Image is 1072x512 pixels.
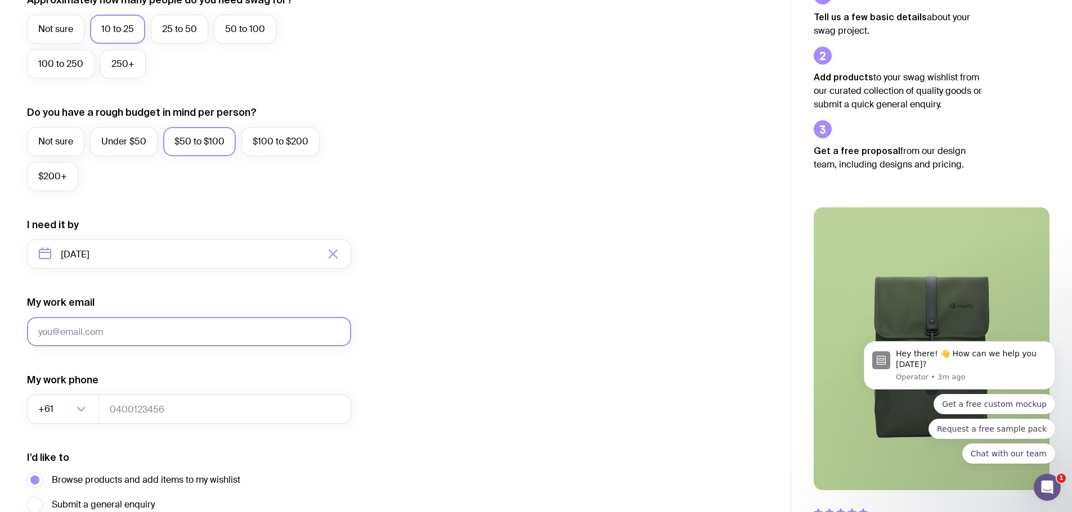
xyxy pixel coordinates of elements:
iframe: Intercom live chat [1034,474,1061,501]
span: Submit a general enquiry [52,498,155,511]
span: 1 [1057,474,1066,483]
input: Search for option [56,395,73,424]
label: Do you have a rough budget in mind per person? [27,106,257,119]
label: $50 to $100 [163,127,236,156]
span: +61 [38,395,56,424]
label: Not sure [27,15,84,44]
label: Under $50 [90,127,158,156]
span: Browse products and add items to my wishlist [52,473,240,487]
input: you@email.com [27,317,351,346]
div: Search for option [27,395,99,424]
label: My work email [27,296,95,309]
p: to your swag wishlist from our curated collection of quality goods or submit a quick general enqu... [814,70,983,111]
strong: Tell us a few basic details [814,12,927,22]
input: 0400123456 [98,395,351,424]
p: about your swag project. [814,10,983,38]
label: $200+ [27,162,78,191]
label: 250+ [100,49,146,79]
label: My work phone [27,373,98,387]
iframe: Intercom notifications message [847,331,1072,470]
label: Not sure [27,127,84,156]
label: 50 to 100 [214,15,276,44]
input: Select a target date [27,239,351,269]
label: I need it by [27,218,79,232]
label: I’d like to [27,451,69,464]
label: 100 to 250 [27,49,95,79]
strong: Get a free proposal [814,146,900,156]
strong: Add products [814,72,873,82]
label: 10 to 25 [90,15,145,44]
label: 25 to 50 [151,15,208,44]
p: from our design team, including designs and pricing. [814,144,983,171]
label: $100 to $200 [241,127,320,156]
